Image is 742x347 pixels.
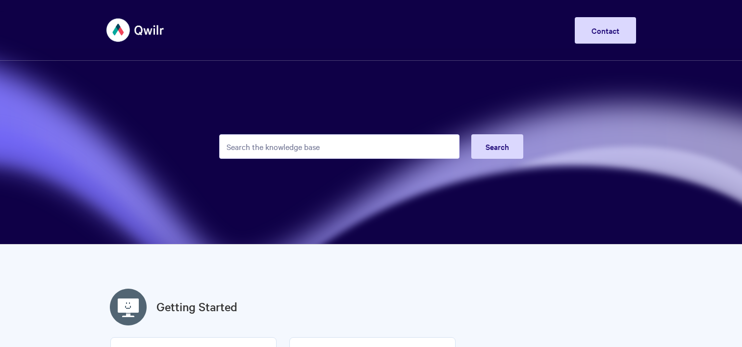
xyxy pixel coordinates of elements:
button: Search [471,134,523,159]
img: Qwilr Help Center [106,12,165,49]
a: Contact [575,17,636,44]
input: Search the knowledge base [219,134,460,159]
span: Search [486,141,509,152]
a: Getting Started [156,298,237,316]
